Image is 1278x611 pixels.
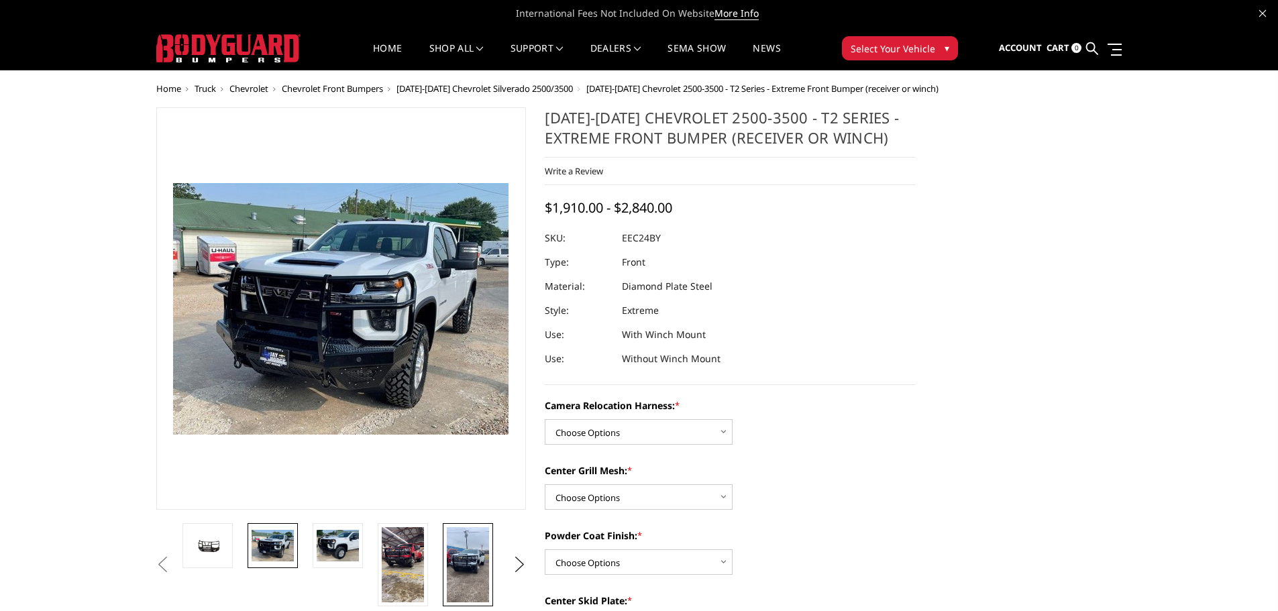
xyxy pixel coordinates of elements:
a: Write a Review [545,165,603,177]
label: Powder Coat Finish: [545,529,915,543]
a: More Info [714,7,759,20]
a: 2024-2025 Chevrolet 2500-3500 - T2 Series - Extreme Front Bumper (receiver or winch) [156,107,527,510]
a: News [753,44,780,70]
dt: Style: [545,298,612,323]
button: Select Your Vehicle [842,36,958,60]
img: 2024-2025 Chevrolet 2500-3500 - T2 Series - Extreme Front Bumper (receiver or winch) [382,527,424,602]
dt: Use: [545,323,612,347]
dt: Material: [545,274,612,298]
a: SEMA Show [668,44,726,70]
button: Previous [153,555,173,575]
a: [DATE]-[DATE] Chevrolet Silverado 2500/3500 [396,82,573,95]
a: Cart 0 [1047,30,1081,66]
dd: Extreme [622,298,659,323]
dd: Diamond Plate Steel [622,274,712,298]
a: Home [373,44,402,70]
img: 2024-2025 Chevrolet 2500-3500 - T2 Series - Extreme Front Bumper (receiver or winch) [187,536,229,555]
a: Truck [195,82,216,95]
dt: Use: [545,347,612,371]
span: ▾ [945,41,949,55]
span: $1,910.00 - $2,840.00 [545,199,672,217]
span: Account [999,42,1042,54]
a: Support [511,44,564,70]
a: shop all [429,44,484,70]
dd: Without Winch Mount [622,347,721,371]
iframe: Chat Widget [1211,547,1278,611]
label: Center Grill Mesh: [545,463,915,478]
dd: Front [622,250,645,274]
dt: SKU: [545,226,612,250]
img: 2024-2025 Chevrolet 2500-3500 - T2 Series - Extreme Front Bumper (receiver or winch) [447,527,489,602]
img: 2024-2025 Chevrolet 2500-3500 - T2 Series - Extreme Front Bumper (receiver or winch) [317,530,359,561]
dt: Type: [545,250,612,274]
span: 0 [1071,43,1081,53]
span: Cart [1047,42,1069,54]
a: Chevrolet [229,82,268,95]
a: Dealers [590,44,641,70]
a: Chevrolet Front Bumpers [282,82,383,95]
img: 2024-2025 Chevrolet 2500-3500 - T2 Series - Extreme Front Bumper (receiver or winch) [252,530,294,561]
label: Center Skid Plate: [545,594,915,608]
span: Select Your Vehicle [851,42,935,56]
span: [DATE]-[DATE] Chevrolet 2500-3500 - T2 Series - Extreme Front Bumper (receiver or winch) [586,82,939,95]
a: Home [156,82,181,95]
label: Camera Relocation Harness: [545,398,915,412]
dd: With Winch Mount [622,323,706,347]
a: Account [999,30,1042,66]
button: Next [509,555,529,575]
img: BODYGUARD BUMPERS [156,34,301,62]
h1: [DATE]-[DATE] Chevrolet 2500-3500 - T2 Series - Extreme Front Bumper (receiver or winch) [545,107,915,158]
dd: EEC24BY [622,226,661,250]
